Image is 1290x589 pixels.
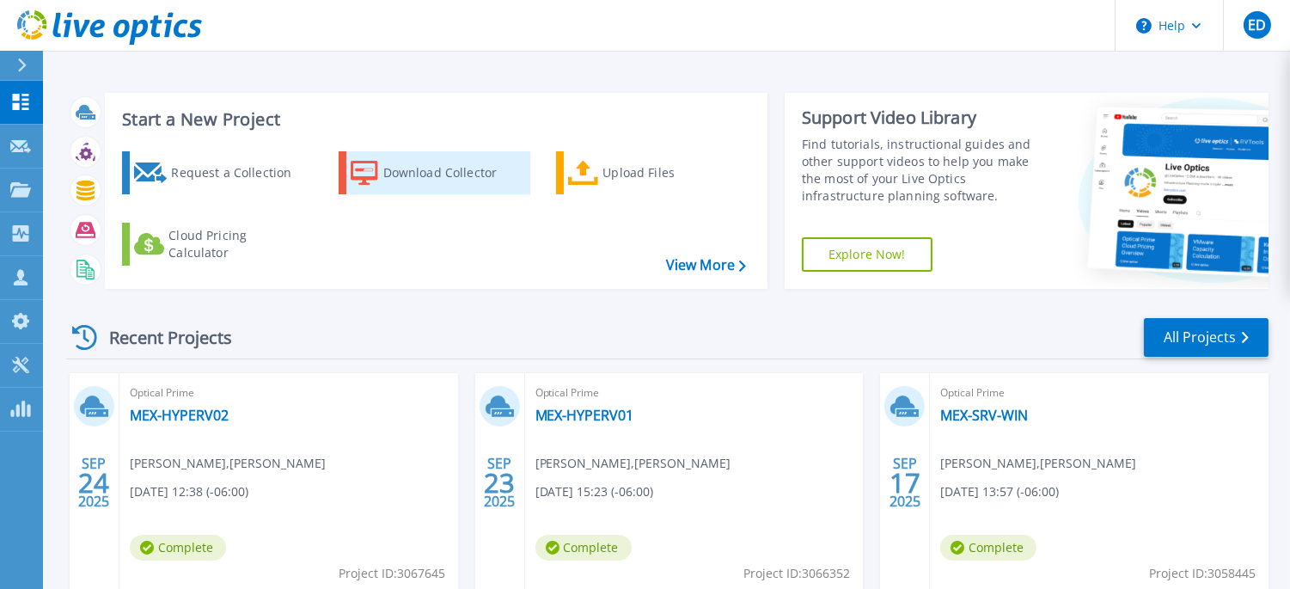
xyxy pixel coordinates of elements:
div: SEP 2025 [889,451,921,514]
span: Optical Prime [535,383,853,402]
span: [DATE] 13:57 (-06:00) [940,482,1059,501]
span: Project ID: 3058445 [1149,564,1256,583]
span: Project ID: 3067645 [339,564,445,583]
span: Complete [130,535,226,561]
span: ED [1248,18,1266,32]
span: Project ID: 3066352 [743,564,850,583]
span: 17 [890,475,920,490]
a: MEX-SRV-WIN [940,407,1028,424]
span: Optical Prime [130,383,448,402]
h3: Start a New Project [122,110,745,129]
a: MEX-HYPERV01 [535,407,634,424]
span: Complete [940,535,1036,561]
div: Download Collector [383,156,521,190]
a: Download Collector [339,151,530,194]
div: Find tutorials, instructional guides and other support videos to help you make the most of your L... [802,136,1044,205]
span: Complete [535,535,632,561]
span: [PERSON_NAME] , [PERSON_NAME] [535,454,731,473]
a: Upload Files [556,151,748,194]
div: Recent Projects [66,316,255,359]
span: [DATE] 12:38 (-06:00) [130,482,248,501]
a: Request a Collection [122,151,314,194]
div: Upload Files [602,156,740,190]
span: [PERSON_NAME] , [PERSON_NAME] [940,454,1136,473]
div: Support Video Library [802,107,1044,129]
span: [PERSON_NAME] , [PERSON_NAME] [130,454,326,473]
div: SEP 2025 [483,451,516,514]
span: 24 [78,475,109,490]
span: [DATE] 15:23 (-06:00) [535,482,654,501]
span: 23 [484,475,515,490]
span: Optical Prime [940,383,1258,402]
a: Explore Now! [802,237,932,272]
div: SEP 2025 [77,451,110,514]
div: Request a Collection [171,156,309,190]
a: MEX-HYPERV02 [130,407,229,424]
a: Cloud Pricing Calculator [122,223,314,266]
a: View More [666,257,746,273]
a: All Projects [1144,318,1269,357]
div: Cloud Pricing Calculator [168,227,306,261]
